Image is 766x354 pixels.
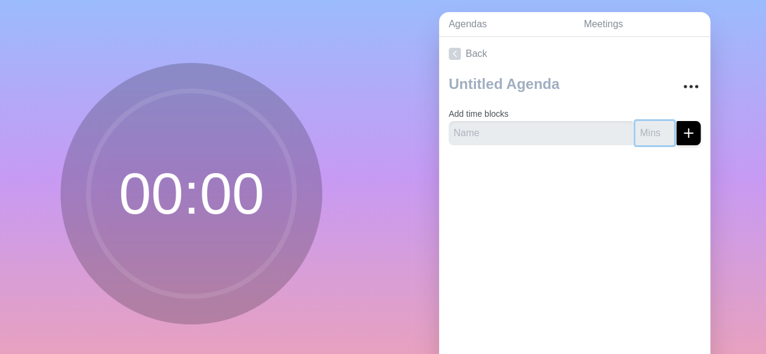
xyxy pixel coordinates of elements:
input: Name [449,121,633,145]
a: Agendas [439,12,574,37]
input: Mins [635,121,674,145]
label: Add time blocks [449,109,509,119]
button: More [679,74,703,99]
a: Back [439,37,710,71]
a: Meetings [574,12,710,37]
